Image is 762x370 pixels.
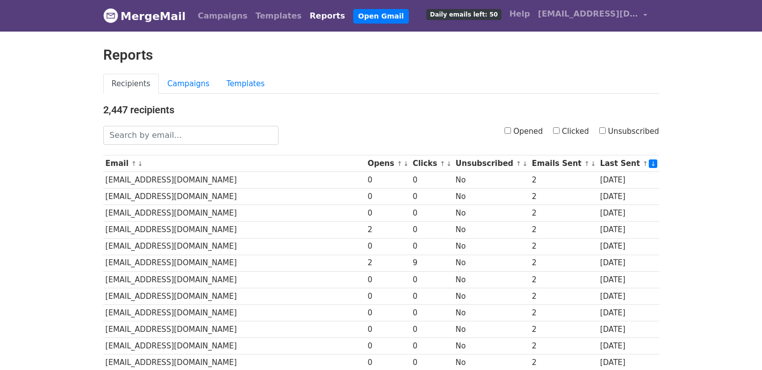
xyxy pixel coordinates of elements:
td: 9 [410,255,453,271]
input: Search by email... [103,126,279,145]
td: 2 [530,321,598,338]
td: 0 [410,172,453,189]
td: [DATE] [598,304,659,321]
input: Opened [504,127,511,134]
td: No [453,304,530,321]
td: [EMAIL_ADDRESS][DOMAIN_NAME] [103,189,365,205]
a: ↑ [440,160,445,167]
input: Clicked [553,127,560,134]
a: ↑ [584,160,590,167]
td: 0 [410,205,453,222]
td: No [453,172,530,189]
a: ↓ [649,159,657,168]
td: [DATE] [598,222,659,238]
span: [EMAIL_ADDRESS][DOMAIN_NAME] [538,8,638,20]
td: 2 [530,172,598,189]
th: Last Sent [598,155,659,172]
td: 2 [530,338,598,354]
td: No [453,321,530,338]
a: ↑ [516,160,522,167]
td: 2 [530,222,598,238]
th: Email [103,155,365,172]
td: 0 [365,205,410,222]
label: Unsubscribed [599,126,659,137]
a: Daily emails left: 50 [422,4,505,24]
td: 2 [530,238,598,255]
td: [EMAIL_ADDRESS][DOMAIN_NAME] [103,338,365,354]
td: 0 [365,172,410,189]
td: 0 [410,238,453,255]
a: Templates [218,74,273,94]
a: Reports [306,6,349,26]
td: [EMAIL_ADDRESS][DOMAIN_NAME] [103,222,365,238]
a: ↓ [523,160,528,167]
td: 0 [410,321,453,338]
td: No [453,222,530,238]
td: 0 [410,288,453,304]
td: No [453,205,530,222]
td: [EMAIL_ADDRESS][DOMAIN_NAME] [103,255,365,271]
td: 0 [365,238,410,255]
td: 2 [530,304,598,321]
td: 2 [530,189,598,205]
td: [DATE] [598,205,659,222]
a: ↓ [138,160,143,167]
th: Emails Sent [530,155,598,172]
td: [DATE] [598,271,659,288]
a: Campaigns [159,74,218,94]
input: Unsubscribed [599,127,606,134]
td: [EMAIL_ADDRESS][DOMAIN_NAME] [103,205,365,222]
td: 0 [365,271,410,288]
td: [EMAIL_ADDRESS][DOMAIN_NAME] [103,321,365,338]
td: [DATE] [598,189,659,205]
a: ↓ [446,160,452,167]
td: 0 [365,288,410,304]
a: Campaigns [194,6,251,26]
a: Recipients [103,74,159,94]
h4: 2,447 recipients [103,104,659,116]
td: 0 [410,338,453,354]
td: 0 [410,271,453,288]
a: [EMAIL_ADDRESS][DOMAIN_NAME] [534,4,651,28]
td: [EMAIL_ADDRESS][DOMAIN_NAME] [103,238,365,255]
a: ↓ [591,160,596,167]
th: Opens [365,155,410,172]
a: ↑ [131,160,137,167]
td: No [453,255,530,271]
td: [DATE] [598,288,659,304]
td: [DATE] [598,255,659,271]
td: 2 [530,271,598,288]
a: Open Gmail [353,9,409,24]
td: [EMAIL_ADDRESS][DOMAIN_NAME] [103,288,365,304]
td: 2 [365,255,410,271]
td: [DATE] [598,338,659,354]
td: No [453,238,530,255]
a: MergeMail [103,6,186,27]
th: Clicks [410,155,453,172]
span: Daily emails left: 50 [426,9,501,20]
a: ↑ [643,160,648,167]
td: No [453,288,530,304]
a: ↑ [397,160,402,167]
td: 0 [365,304,410,321]
td: No [453,189,530,205]
td: 0 [410,222,453,238]
th: Unsubscribed [453,155,530,172]
td: 2 [530,255,598,271]
a: ↓ [403,160,409,167]
img: MergeMail logo [103,8,118,23]
td: 2 [365,222,410,238]
td: [DATE] [598,172,659,189]
td: 2 [530,205,598,222]
td: 0 [365,338,410,354]
td: 0 [365,189,410,205]
td: 0 [410,304,453,321]
h2: Reports [103,47,659,64]
a: Help [505,4,534,24]
td: [DATE] [598,238,659,255]
td: No [453,338,530,354]
td: [EMAIL_ADDRESS][DOMAIN_NAME] [103,172,365,189]
td: 2 [530,288,598,304]
label: Clicked [553,126,589,137]
td: [DATE] [598,321,659,338]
